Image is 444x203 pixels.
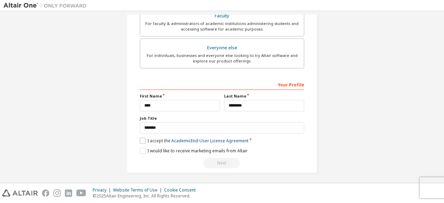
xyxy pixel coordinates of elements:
a: Academic End-User License Agreement [171,138,248,144]
div: Your Profile [140,79,304,90]
div: Cookie Consent [164,187,200,193]
img: instagram.svg [53,189,61,197]
div: Faculty [144,11,300,21]
div: For faculty & administrators of academic institutions administering students and accessing softwa... [144,21,300,32]
div: Read and acccept EULA to continue [140,158,304,168]
p: © 2025 Altair Engineering, Inc. All Rights Reserved. [93,193,200,199]
label: Job Title [140,116,304,121]
label: First Name [140,93,220,99]
label: I would like to receive marketing emails from Altair [140,148,248,154]
div: Website Terms of Use [113,187,164,193]
div: Privacy [93,187,113,193]
div: Everyone else [144,43,300,53]
div: For individuals, businesses and everyone else looking to try Altair software and explore our prod... [144,53,300,64]
img: youtube.svg [76,189,86,197]
label: Last Name [224,93,304,99]
img: altair_logo.svg [2,189,38,197]
img: Altair One [3,2,90,9]
label: I accept the [140,138,248,144]
img: facebook.svg [42,189,49,197]
img: linkedin.svg [65,189,72,197]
